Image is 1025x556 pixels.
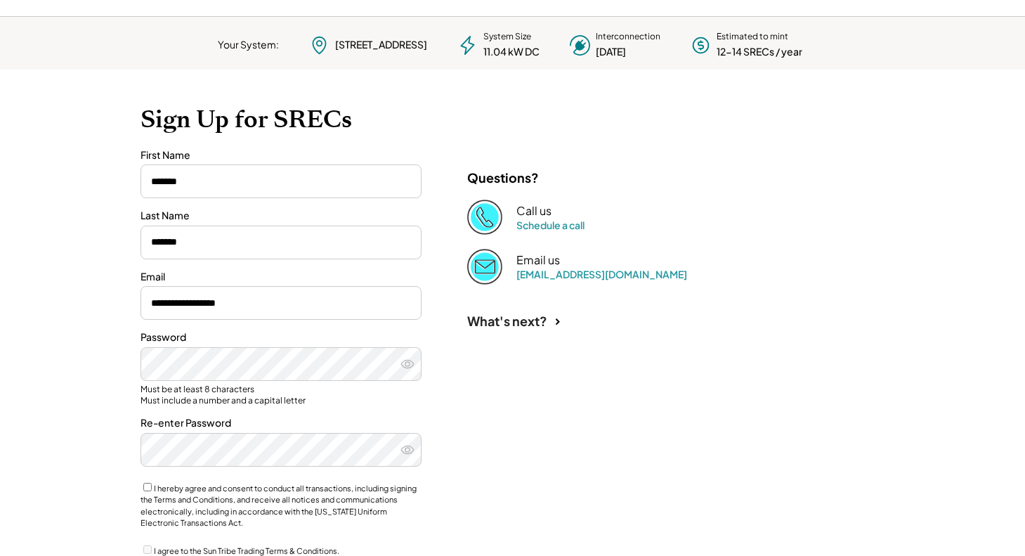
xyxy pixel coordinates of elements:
div: Questions? [467,169,539,186]
div: 11.04 kW DC [483,45,540,59]
div: Email [141,270,422,284]
a: Schedule a call [516,219,585,231]
div: Your System: [218,38,279,52]
div: 12-14 SRECs / year [717,45,802,59]
div: Call us [516,204,551,219]
div: Estimated to mint [717,31,788,43]
div: Last Name [141,209,422,223]
div: Password [141,330,422,344]
div: Re-enter Password [141,416,422,430]
div: First Name [141,148,422,162]
div: [DATE] [596,45,626,59]
img: Email%202%403x.png [467,249,502,284]
div: What's next? [467,313,547,329]
div: System Size [483,31,531,43]
label: I agree to the Sun Tribe Trading Terms & Conditions. [154,546,339,555]
div: [STREET_ADDRESS] [335,38,427,52]
div: Must be at least 8 characters Must include a number and a capital letter [141,384,422,406]
img: Phone%20copy%403x.png [467,200,502,235]
h1: Sign Up for SRECs [141,105,885,134]
div: Email us [516,253,560,268]
div: Interconnection [596,31,660,43]
label: I hereby agree and consent to conduct all transactions, including signing the Terms and Condition... [141,484,417,528]
a: [EMAIL_ADDRESS][DOMAIN_NAME] [516,268,687,280]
